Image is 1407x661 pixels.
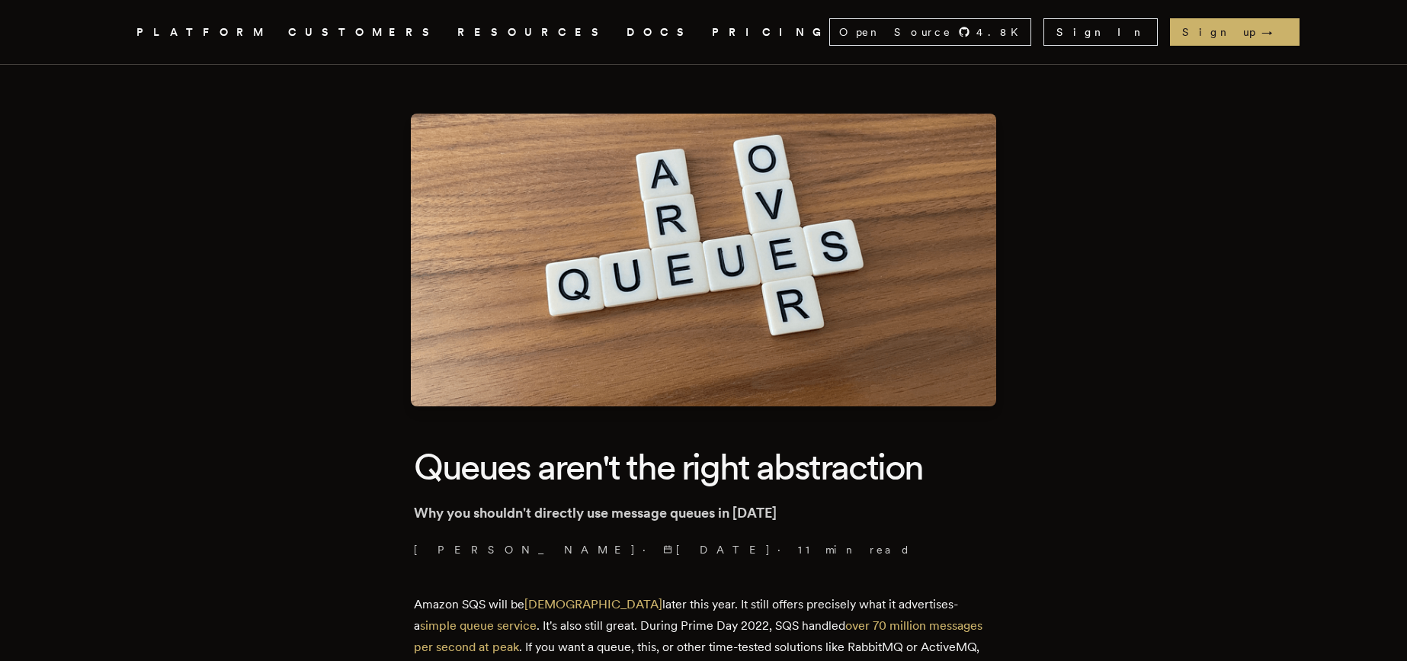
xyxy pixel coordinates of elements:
[712,23,829,42] a: PRICING
[976,24,1027,40] span: 4.8 K
[288,23,439,42] a: CUSTOMERS
[798,542,911,557] span: 11 min read
[1261,24,1287,40] span: →
[457,23,608,42] button: RESOURCES
[414,502,993,524] p: Why you shouldn't directly use message queues in [DATE]
[136,23,270,42] button: PLATFORM
[1170,18,1300,46] a: Sign up
[663,542,771,557] span: [DATE]
[414,443,993,490] h1: Queues aren't the right abstraction
[411,114,996,406] img: Featured image for Queues aren't the right abstraction blog post
[414,542,636,557] a: [PERSON_NAME]
[1043,18,1158,46] a: Sign In
[414,542,993,557] p: · ·
[420,618,537,633] a: simple queue service
[839,24,952,40] span: Open Source
[627,23,694,42] a: DOCS
[524,597,662,611] a: [DEMOGRAPHIC_DATA]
